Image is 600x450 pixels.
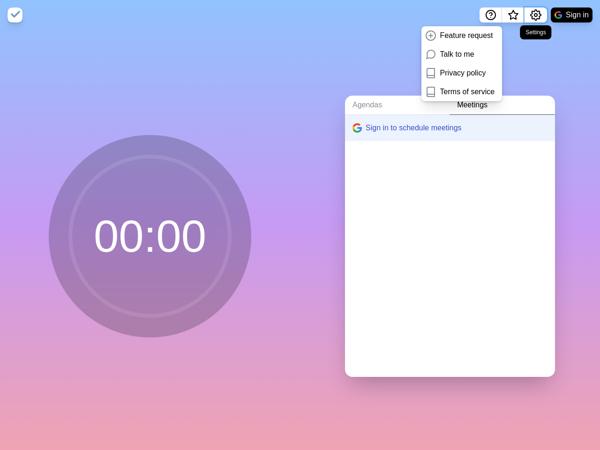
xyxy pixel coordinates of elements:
img: timeblocks logo [7,7,22,22]
p: Terms of service [440,86,495,97]
a: Terms of service [421,82,502,101]
button: Sign in [551,7,592,22]
button: Settings [525,7,547,22]
p: Feature request [440,30,493,41]
p: Privacy policy [440,67,486,79]
a: Meetings [450,96,555,115]
img: google logo [352,123,362,133]
a: Agendas [345,96,450,115]
button: Sign in to schedule meetings [345,115,555,141]
button: Help [480,7,502,22]
img: google logo [555,11,562,19]
a: Privacy policy [421,64,502,82]
a: Feature request [421,26,502,45]
p: Talk to me [440,49,474,60]
button: What’s new [502,7,525,22]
